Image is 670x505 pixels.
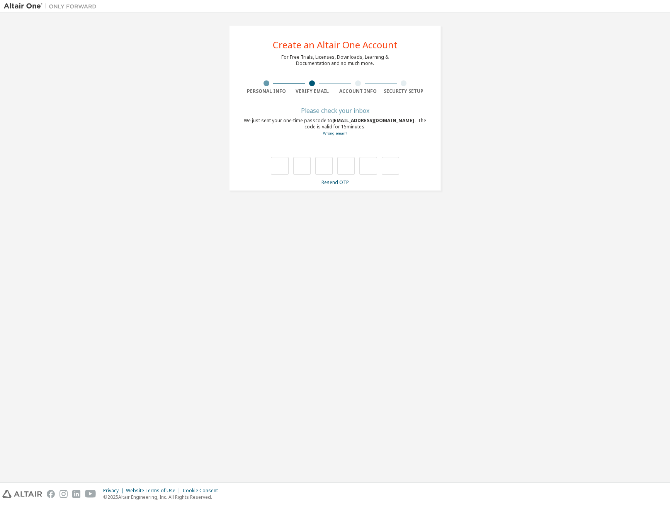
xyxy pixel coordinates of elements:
div: Verify Email [289,88,335,94]
img: linkedin.svg [72,490,80,498]
a: Resend OTP [321,179,349,186]
div: Cookie Consent [183,488,223,494]
div: Please check your inbox [243,108,427,113]
p: © 2025 Altair Engineering, Inc. All Rights Reserved. [103,494,223,500]
div: Create an Altair One Account [273,40,398,49]
img: youtube.svg [85,490,96,498]
img: instagram.svg [60,490,68,498]
div: Security Setup [381,88,427,94]
img: altair_logo.svg [2,490,42,498]
a: Go back to the registration form [323,131,347,136]
img: Altair One [4,2,100,10]
div: Account Info [335,88,381,94]
div: Personal Info [243,88,289,94]
div: Privacy [103,488,126,494]
div: We just sent your one-time passcode to . The code is valid for 15 minutes. [243,118,427,136]
img: facebook.svg [47,490,55,498]
div: Website Terms of Use [126,488,183,494]
span: [EMAIL_ADDRESS][DOMAIN_NAME] [332,117,415,124]
div: For Free Trials, Licenses, Downloads, Learning & Documentation and so much more. [281,54,389,67]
